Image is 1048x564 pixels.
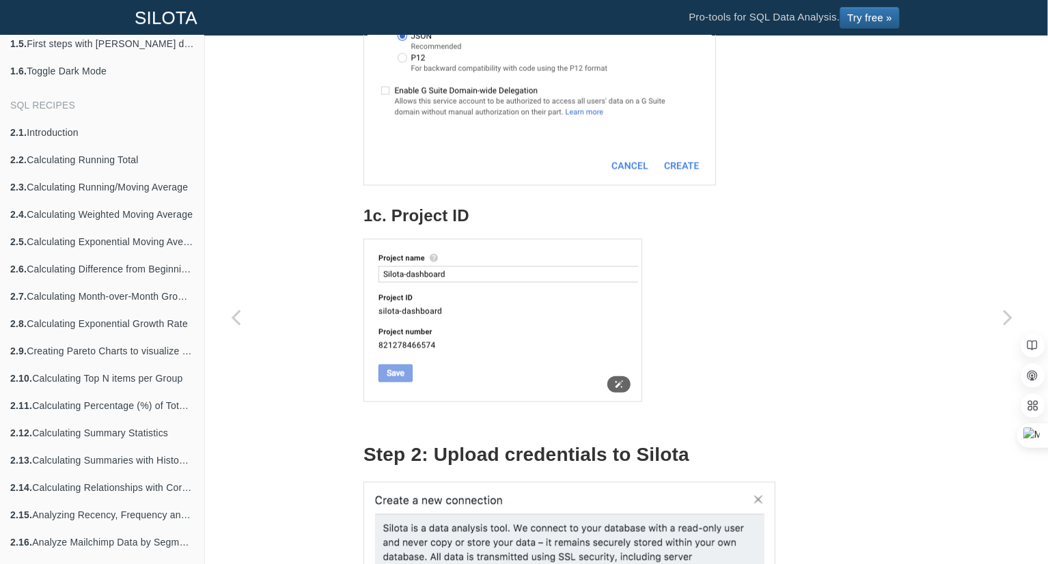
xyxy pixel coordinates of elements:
[10,318,27,329] b: 2.8.
[363,207,890,225] h3: 1c. Project ID
[10,400,32,411] b: 2.11.
[10,373,32,384] b: 2.10.
[10,482,32,493] b: 2.14.
[10,66,27,76] b: 1.6.
[675,1,913,35] li: Pro-tools for SQL Data Analysis.
[10,509,32,520] b: 2.15.
[10,38,27,49] b: 1.5.
[10,346,27,356] b: 2.9.
[10,127,27,138] b: 2.1.
[205,70,266,564] a: Previous page: Connecting to Amazon Redshift
[10,182,27,193] b: 2.3.
[10,537,32,548] b: 2.16.
[10,291,27,302] b: 2.7.
[977,70,1038,564] a: Next page: Connecting to SQL Server
[124,1,208,35] a: SILOTA
[10,264,27,274] b: 2.6.
[10,455,32,466] b: 2.13.
[840,7,900,29] a: Try free »
[10,154,27,165] b: 2.2.
[10,427,32,438] b: 2.12.
[363,445,890,466] h2: Step 2: Upload credentials to Silota
[10,209,27,220] b: 2.4.
[10,236,27,247] b: 2.5.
